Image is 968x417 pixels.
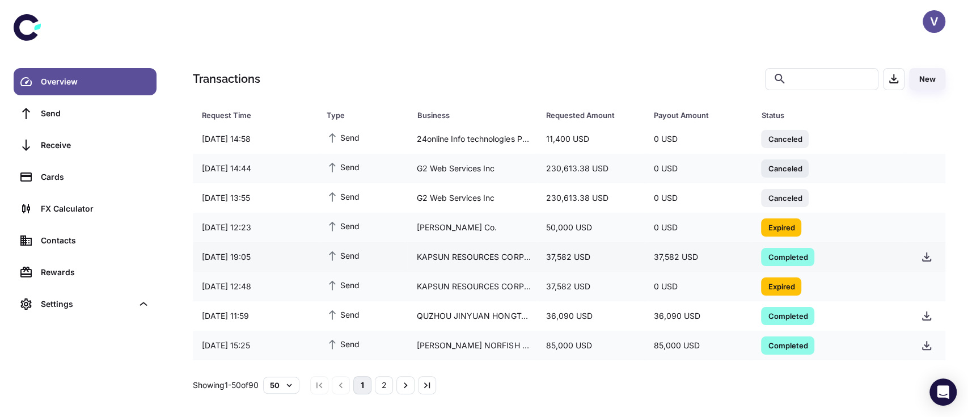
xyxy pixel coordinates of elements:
h1: Transactions [193,70,260,87]
span: Canceled [761,162,809,174]
div: 0 USD [645,217,753,238]
div: [PERSON_NAME] NORFISH LTD [408,335,537,356]
div: 85,000 USD [645,335,753,356]
span: Send [327,338,360,350]
a: FX Calculator [14,195,157,222]
div: [DATE] 14:44 [193,158,318,179]
a: Overview [14,68,157,95]
div: 0 USD [645,187,753,209]
div: 11,400 USD [537,128,645,150]
span: Completed [761,310,814,321]
div: [DATE] 13:55 [193,187,318,209]
div: 230,613.38 USD [537,187,645,209]
div: Cards [41,171,150,183]
div: [DATE] 12:23 [193,217,318,238]
div: [DATE] 12:48 [193,276,318,297]
a: Contacts [14,227,157,254]
div: KAPSUN RESOURCES CORPORATION [408,276,537,297]
div: 0 USD [645,128,753,150]
button: page 1 [353,376,371,394]
div: 37,582 USD [537,246,645,268]
a: Send [14,100,157,127]
div: Request Time [202,107,298,123]
div: 0 USD [645,158,753,179]
span: Expired [761,280,801,292]
span: Completed [761,339,814,351]
div: 37,582 USD [645,246,753,268]
div: [DATE] 11:59 [193,305,318,327]
div: [PERSON_NAME] Co. [408,217,537,238]
div: Rewards [41,266,150,279]
a: Rewards [14,259,157,286]
div: FX Calculator [41,203,150,215]
button: Go to last page [418,376,436,394]
a: Receive [14,132,157,159]
a: Cards [14,163,157,191]
div: Overview [41,75,150,88]
div: Open Intercom Messenger [929,378,957,406]
div: 24online Info technologies Pvt. Ltd [408,128,537,150]
p: Showing 1-50 of 90 [193,379,259,391]
span: Send [327,308,360,321]
span: Completed [761,251,814,262]
span: Send [327,220,360,232]
div: 0 USD [645,276,753,297]
nav: pagination navigation [308,376,438,394]
div: 36,090 USD [645,305,753,327]
button: 50 [263,377,299,394]
div: G2 Web Services Inc [408,187,537,209]
div: 36,090 USD [537,305,645,327]
span: Type [327,107,403,123]
button: Go to page 2 [375,376,393,394]
div: [DATE] 19:05 [193,246,318,268]
span: Send [327,249,360,262]
span: Status [761,107,898,123]
button: New [909,68,945,90]
span: Canceled [761,133,809,144]
div: Receive [41,139,150,151]
div: [DATE] 15:25 [193,335,318,356]
div: Send [41,107,150,120]
div: Settings [14,290,157,318]
div: Requested Amount [546,107,625,123]
span: Send [327,190,360,203]
div: Status [761,107,884,123]
div: KAPSUN RESOURCES CORPORATION [408,246,537,268]
span: Send [327,131,360,144]
span: Canceled [761,192,809,203]
span: Payout Amount [654,107,748,123]
div: 85,000 USD [537,335,645,356]
div: Payout Amount [654,107,733,123]
div: 50,000 USD [537,217,645,238]
div: Settings [41,298,133,310]
span: Send [327,279,360,291]
div: [DATE] 14:58 [193,128,318,150]
button: Go to next page [396,376,415,394]
div: G2 Web Services Inc [408,158,537,179]
div: Type [327,107,388,123]
div: Contacts [41,234,150,247]
div: 37,582 USD [537,276,645,297]
div: QUZHOU JINYUAN HONGTAI REFRIGERANT CO., [408,305,537,327]
div: 230,613.38 USD [537,158,645,179]
span: Expired [761,221,801,233]
span: Request Time [202,107,313,123]
button: V [923,10,945,33]
span: Send [327,161,360,173]
span: Requested Amount [546,107,640,123]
